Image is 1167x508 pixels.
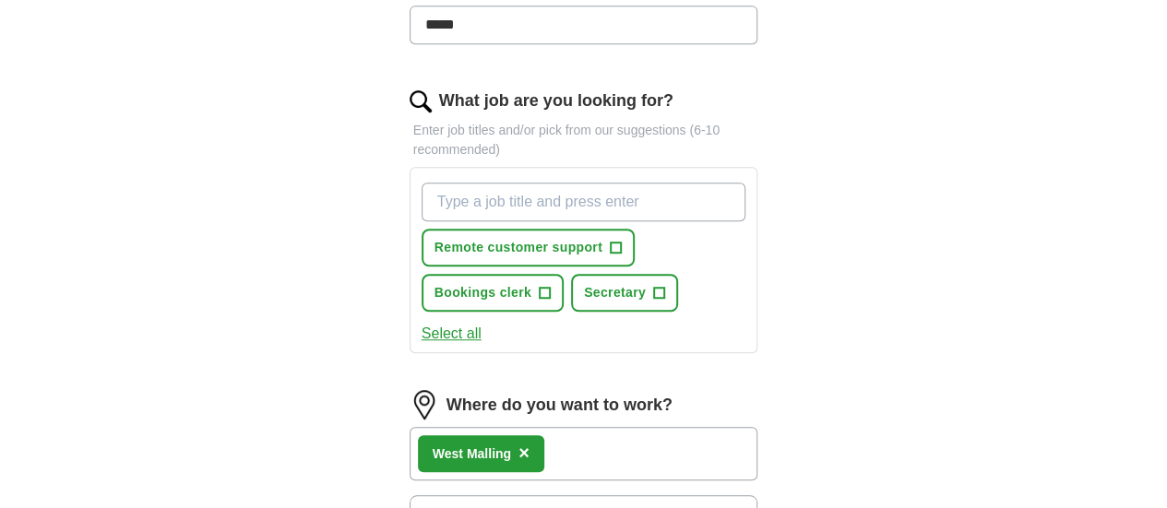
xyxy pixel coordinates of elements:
label: Where do you want to work? [447,393,673,418]
span: Secretary [584,283,646,302]
span: Bookings clerk [435,283,531,302]
button: Bookings clerk [422,274,564,312]
input: Type a job title and press enter [422,183,746,221]
button: Remote customer support [422,229,635,266]
label: What job are you looking for? [439,89,673,113]
img: location.png [410,390,439,419]
span: Remote customer support [435,238,602,257]
span: × [518,443,530,463]
p: Enter job titles and/or pick from our suggestions (6-10 recommended) [410,121,758,159]
button: Secretary [571,274,678,312]
button: Select all [422,323,482,345]
img: search.png [410,90,432,112]
div: West Malling [433,444,511,464]
button: × [518,440,530,467]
